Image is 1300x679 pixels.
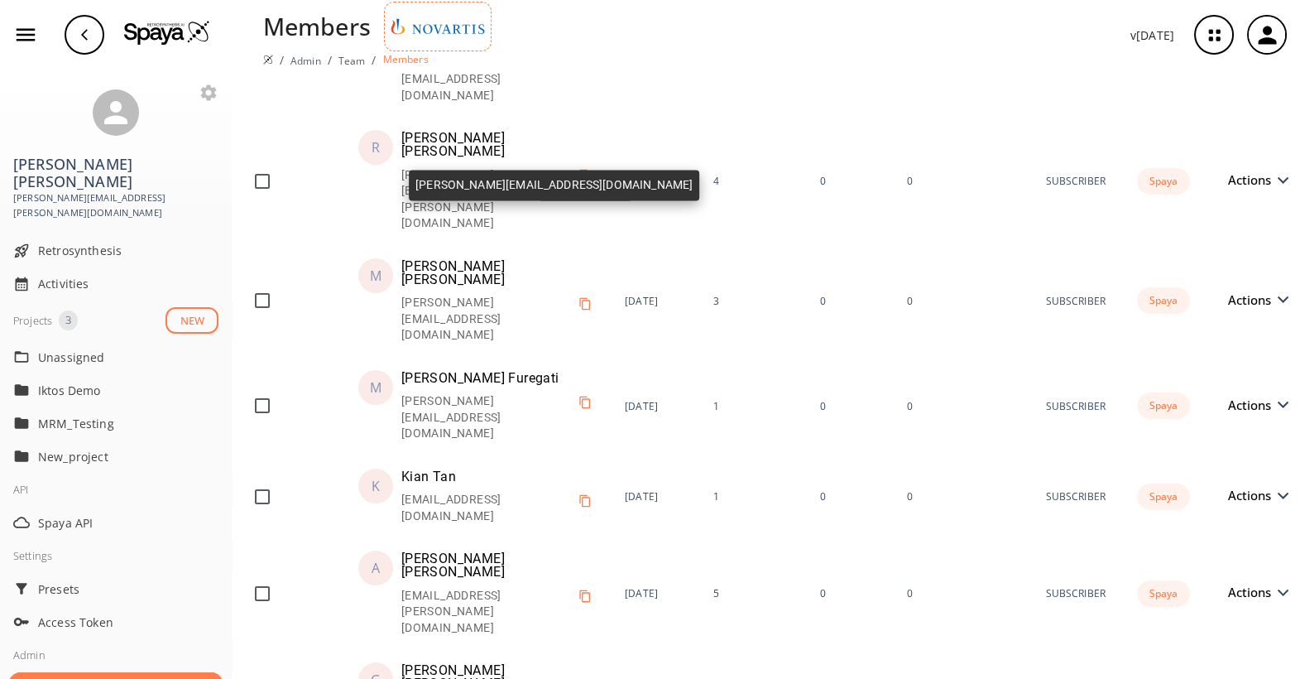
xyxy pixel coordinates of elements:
span: 3 [59,312,78,329]
td: SUBSCRIBER [1032,357,1119,455]
td: 1 [700,455,807,537]
img: Team logo [388,6,487,47]
div: [PERSON_NAME] [PERSON_NAME] [401,260,598,287]
td: 0 [807,245,893,357]
p: Members [383,52,429,66]
span: Activities [38,275,218,292]
div: [PERSON_NAME] Furegati [401,372,559,385]
td: SUBSCRIBER [1032,245,1119,357]
div: Spaya [1137,580,1190,607]
span: Actions [1228,489,1279,502]
td: [DATE] [612,537,700,649]
img: Logo Spaya [124,20,210,45]
div: Retrosynthesis [7,234,225,267]
td: SUBSCRIBER [1032,537,1119,649]
div: Presets [7,572,225,605]
td: [DATE] [612,357,700,455]
td: SUBSCRIBER [1032,455,1119,537]
span: Actions [1228,174,1279,186]
div: [EMAIL_ADDRESS][PERSON_NAME][DOMAIN_NAME] [401,588,572,637]
p: v [DATE] [1130,26,1174,44]
div: K [372,479,380,493]
div: M [370,269,381,282]
span: Retrosynthesis [38,242,218,259]
td: [DATE] [612,117,700,245]
span: Unassigned [38,349,218,366]
div: Unassigned [7,340,225,373]
div: Spaya [1137,484,1190,510]
div: Kian Tan [401,470,456,484]
span: Access Token [38,614,218,631]
td: 0 [893,117,1032,245]
div: [EMAIL_ADDRESS][DOMAIN_NAME] [401,492,572,524]
div: [PERSON_NAME][EMAIL_ADDRESS][DOMAIN_NAME] [409,170,699,200]
div: Projects [13,311,52,330]
td: 0 [893,455,1032,537]
span: Actions [1228,294,1279,306]
td: 1 [700,357,807,455]
div: Spaya [1137,392,1190,419]
h3: [PERSON_NAME] [PERSON_NAME] [13,156,218,190]
a: Admin [290,54,321,68]
span: Actions [1228,399,1279,412]
p: MRM_Testing [38,415,170,432]
td: [DATE] [612,245,700,357]
td: 0 [807,117,893,245]
td: 0 [893,245,1032,357]
td: 0 [893,357,1032,455]
div: [PERSON_NAME] [PERSON_NAME] [401,552,598,579]
span: [PERSON_NAME][EMAIL_ADDRESS][PERSON_NAME][DOMAIN_NAME] [13,190,218,221]
div: New_project [7,440,225,473]
div: [PERSON_NAME][DOMAIN_NAME][EMAIL_ADDRESS][DOMAIN_NAME] [401,39,572,104]
div: [PERSON_NAME] [PERSON_NAME] [401,132,598,158]
td: SUBSCRIBER [1032,117,1119,245]
div: A [372,561,380,575]
li: / [280,51,284,69]
div: [PERSON_NAME][EMAIL_ADDRESS][DOMAIN_NAME] [401,393,572,442]
td: 0 [807,357,893,455]
span: Presets [38,580,218,598]
button: Copy to clipboard [572,488,598,514]
td: 0 [807,455,893,537]
div: [PERSON_NAME][EMAIL_ADDRESS][PERSON_NAME][DOMAIN_NAME] [401,167,572,232]
div: Members [263,8,371,44]
div: Spaya API [7,506,225,539]
div: M [370,381,381,394]
button: Copy to clipboard [572,162,598,189]
button: Copy to clipboard [572,389,598,416]
td: 0 [807,537,893,649]
li: / [328,51,332,69]
div: MRM_Testing [7,407,225,440]
div: R [372,141,380,154]
div: Activities [7,267,225,301]
span: Spaya API [38,514,218,532]
div: Spaya [1137,287,1190,314]
div: [PERSON_NAME][EMAIL_ADDRESS][DOMAIN_NAME] [401,295,572,344]
span: Actions [1228,586,1279,599]
button: Copy to clipboard [572,291,598,317]
img: Spaya logo [263,55,273,65]
div: Spaya [1137,168,1190,195]
p: Iktos Demo [38,382,170,399]
td: 3 [700,245,807,357]
p: New_project [38,448,170,465]
button: NEW [165,307,218,335]
td: [DATE] [612,455,700,537]
td: 5 [700,537,807,649]
div: Iktos Demo [7,373,225,407]
a: Team [338,54,366,68]
button: Copy to clipboard [572,583,598,609]
li: / [372,51,376,69]
div: Access Token [7,605,225,638]
td: 0 [893,537,1032,649]
td: 4 [700,117,807,245]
